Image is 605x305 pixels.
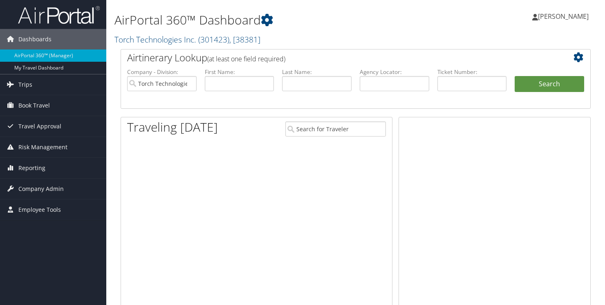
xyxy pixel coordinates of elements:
[18,158,45,178] span: Reporting
[229,34,260,45] span: , [ 38381 ]
[282,68,352,76] label: Last Name:
[127,68,197,76] label: Company - Division:
[18,95,50,116] span: Book Travel
[285,121,386,137] input: Search for Traveler
[114,11,436,29] h1: AirPortal 360™ Dashboard
[198,34,229,45] span: ( 301423 )
[360,68,429,76] label: Agency Locator:
[538,12,589,21] span: [PERSON_NAME]
[127,119,218,136] h1: Traveling [DATE]
[437,68,507,76] label: Ticket Number:
[18,5,100,25] img: airportal-logo.png
[18,29,52,49] span: Dashboards
[18,200,61,220] span: Employee Tools
[207,54,285,63] span: (at least one field required)
[205,68,274,76] label: First Name:
[18,137,67,157] span: Risk Management
[18,179,64,199] span: Company Admin
[515,76,584,92] button: Search
[532,4,597,29] a: [PERSON_NAME]
[18,116,61,137] span: Travel Approval
[18,74,32,95] span: Trips
[114,34,260,45] a: Torch Technologies Inc.
[127,51,545,65] h2: Airtinerary Lookup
